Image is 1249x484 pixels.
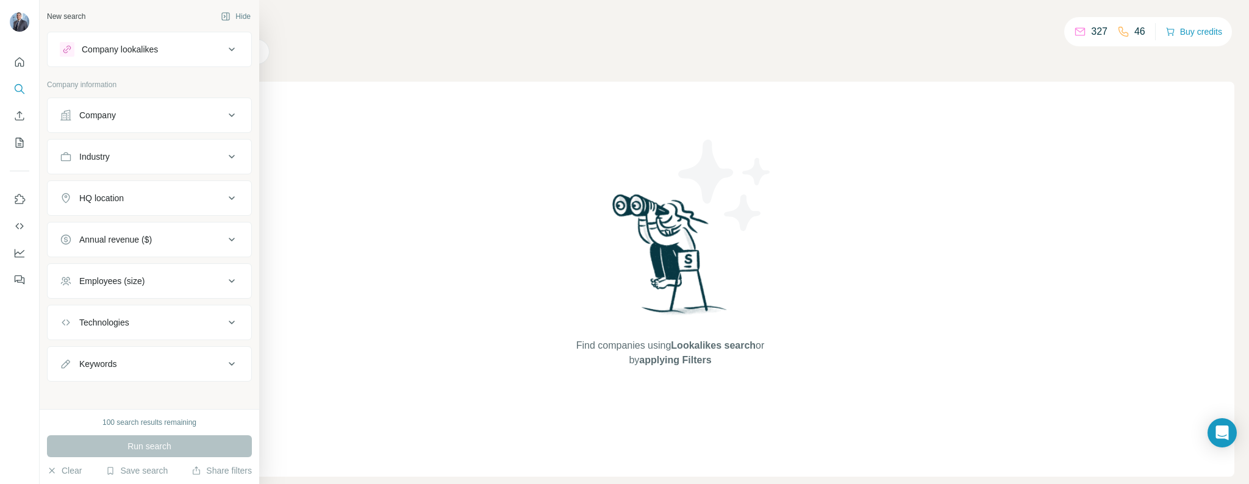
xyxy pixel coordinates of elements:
button: Clear [47,464,82,477]
button: Company lookalikes [48,35,251,64]
button: HQ location [48,183,251,213]
div: Company lookalikes [82,43,158,55]
img: Surfe Illustration - Stars [670,130,780,240]
button: Feedback [10,269,29,291]
button: Buy credits [1165,23,1222,40]
button: Quick start [10,51,29,73]
div: Keywords [79,358,116,370]
button: Annual revenue ($) [48,225,251,254]
span: applying Filters [639,355,711,365]
button: My lists [10,132,29,154]
div: 100 search results remaining [102,417,196,428]
img: Avatar [10,12,29,32]
button: Enrich CSV [10,105,29,127]
button: Dashboard [10,242,29,264]
div: Technologies [79,316,129,329]
div: New search [47,11,85,22]
p: 46 [1134,24,1145,39]
button: Share filters [191,464,252,477]
div: Employees (size) [79,275,145,287]
button: Keywords [48,349,251,379]
button: Company [48,101,251,130]
div: Industry [79,151,110,163]
img: Surfe Illustration - Woman searching with binoculars [607,191,734,327]
div: Annual revenue ($) [79,233,152,246]
span: Lookalikes search [671,340,756,351]
button: Use Surfe on LinkedIn [10,188,29,210]
div: Company [79,109,116,121]
p: 327 [1091,24,1108,39]
button: Save search [106,464,168,477]
h4: Search [106,15,1234,32]
div: HQ location [79,192,124,204]
button: Search [10,78,29,100]
button: Industry [48,142,251,171]
span: Find companies using or by [573,338,768,368]
p: Company information [47,79,252,90]
button: Employees (size) [48,266,251,296]
div: Open Intercom Messenger [1208,418,1237,447]
button: Use Surfe API [10,215,29,237]
button: Hide [212,7,259,26]
button: Technologies [48,308,251,337]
